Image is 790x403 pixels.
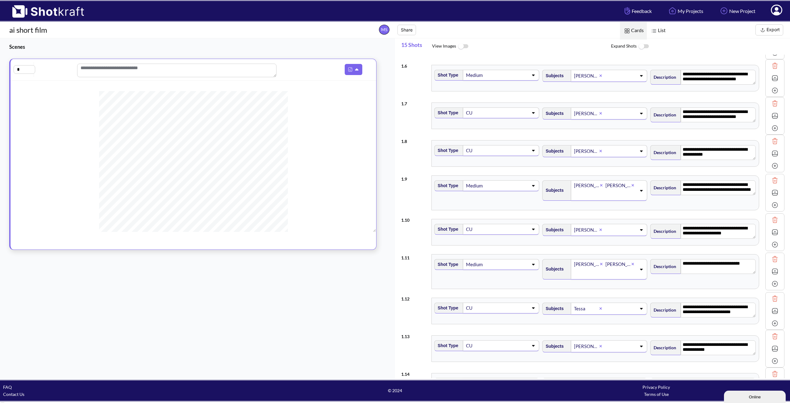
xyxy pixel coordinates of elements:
[770,228,780,237] img: Expand Icon
[434,70,458,80] span: Shot Type
[465,146,496,155] div: CU
[651,305,676,315] span: Description
[401,213,428,224] div: 1 . 10
[573,260,600,268] div: [PERSON_NAME]
[770,344,780,353] img: Expand Icon
[543,341,563,351] span: Subjects
[401,251,428,261] div: 1 . 11
[770,215,780,225] img: Trash Icon
[573,342,599,351] div: [PERSON_NAME]
[401,292,428,302] div: 1 . 12
[770,279,780,288] img: Add Icon
[401,172,428,183] div: 1 . 9
[573,181,600,190] div: [PERSON_NAME]
[573,304,599,313] div: Tessa
[543,185,563,195] span: Subjects
[573,226,599,234] div: [PERSON_NAME]
[465,342,496,350] div: CU
[611,40,790,53] span: Expand Shots
[724,389,787,403] iframe: chat widget
[770,356,780,366] img: Add Icon
[434,108,458,118] span: Shot Type
[770,161,780,170] img: Add Icon
[573,72,599,80] div: [PERSON_NAME]
[770,306,780,316] img: Expand Icon
[770,188,780,197] img: Expand Icon
[465,304,496,312] div: CU
[623,7,652,15] span: Feedback
[605,260,631,268] div: [PERSON_NAME]
[9,43,380,50] h3: Scenes
[770,240,780,249] img: Add Icon
[770,369,780,379] img: Trash Icon
[651,342,676,353] span: Description
[543,304,563,314] span: Subjects
[770,99,780,108] img: Trash Icon
[663,3,708,19] a: My Projects
[667,6,678,16] img: Home Icon
[770,136,780,146] img: Trash Icon
[770,111,780,120] img: Expand Icon
[434,303,458,313] span: Shot Type
[401,330,428,340] div: 1 . 13
[401,367,428,378] div: 1 . 14
[543,146,563,156] span: Subjects
[543,71,563,81] span: Subjects
[456,40,470,53] img: ToggleOff Icon
[770,149,780,158] img: Expand Icon
[719,6,729,16] img: Add Icon
[651,261,676,271] span: Description
[465,71,496,79] div: Medium
[605,181,631,190] div: [PERSON_NAME]
[623,6,632,16] img: Hand Icon
[465,182,496,190] div: Medium
[264,387,526,394] span: © 2024
[770,61,780,70] img: Trash Icon
[770,332,780,341] img: Trash Icon
[651,110,676,120] span: Description
[770,267,780,276] img: Expand Icon
[543,225,563,235] span: Subjects
[651,72,676,82] span: Description
[3,392,24,397] a: Contact Us
[770,73,780,83] img: Expand Icon
[651,226,676,236] span: Description
[401,135,428,145] div: 1 . 8
[650,27,658,35] img: List Icon
[434,181,458,191] span: Shot Type
[770,124,780,133] img: Add Icon
[432,40,611,53] span: View Images
[651,147,676,157] span: Description
[755,24,783,36] button: Export
[401,97,428,107] div: 1 . 7
[770,86,780,95] img: Add Icon
[434,259,458,270] span: Shot Type
[526,384,787,391] div: Privacy Policy
[637,40,651,53] img: ToggleOff Icon
[397,25,416,35] button: Share
[647,22,669,40] span: List
[465,109,496,117] div: CU
[714,3,760,19] a: New Project
[401,59,428,69] div: 1 . 6
[770,294,780,303] img: Trash Icon
[573,147,599,155] div: [PERSON_NAME]
[573,109,599,118] div: [PERSON_NAME]
[759,26,767,34] img: Export Icon
[770,200,780,210] img: Add Icon
[434,145,458,156] span: Shot Type
[770,319,780,328] img: Add Icon
[543,108,563,119] span: Subjects
[3,384,12,390] a: FAQ
[379,25,389,35] span: MS
[770,254,780,264] img: Trash Icon
[465,225,496,233] div: CU
[434,224,458,234] span: Shot Type
[526,391,787,398] div: Terms of Use
[401,38,432,55] span: 15 Shots
[543,264,563,274] span: Subjects
[623,27,631,35] img: Card Icon
[620,22,647,40] span: Cards
[434,341,458,351] span: Shot Type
